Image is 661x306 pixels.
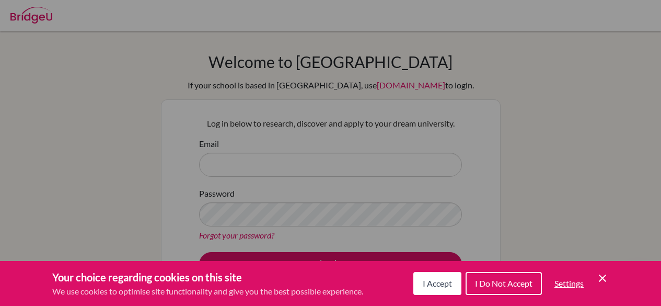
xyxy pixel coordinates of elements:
[596,272,609,285] button: Save and close
[52,269,363,285] h3: Your choice regarding cookies on this site
[475,278,532,288] span: I Do Not Accept
[52,285,363,298] p: We use cookies to optimise site functionality and give you the best possible experience.
[413,272,461,295] button: I Accept
[423,278,452,288] span: I Accept
[466,272,542,295] button: I Do Not Accept
[546,273,592,294] button: Settings
[554,278,584,288] span: Settings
